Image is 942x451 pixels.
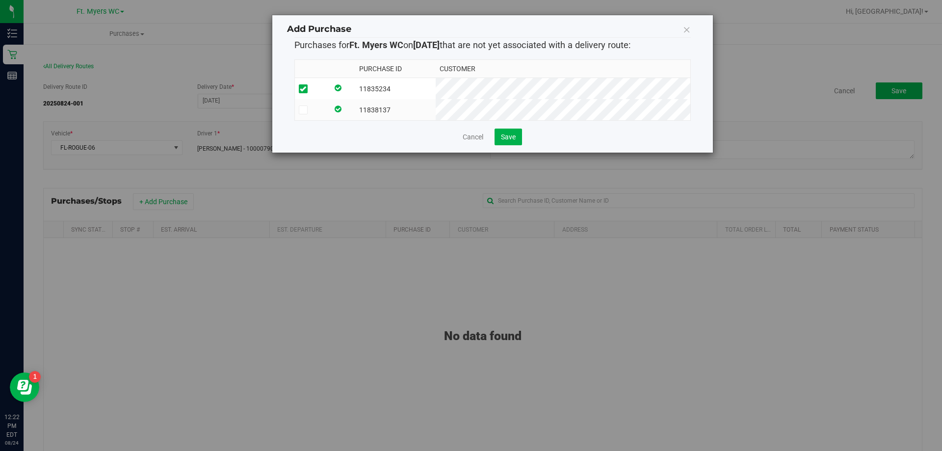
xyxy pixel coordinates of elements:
iframe: Resource center unread badge [29,371,41,383]
th: Purchase ID [355,60,436,78]
span: In Sync [335,105,341,114]
td: 11835234 [355,78,436,100]
th: Customer [436,60,690,78]
button: Save [495,129,522,145]
iframe: Resource center [10,372,39,402]
strong: Ft. Myers WC [349,40,403,50]
td: 11838137 [355,99,436,120]
span: In Sync [335,83,341,93]
a: Cancel [463,132,483,142]
span: Add Purchase [287,24,351,34]
p: Purchases for on that are not yet associated with a delivery route: [294,38,691,52]
strong: [DATE] [413,40,440,50]
span: Save [501,133,516,141]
